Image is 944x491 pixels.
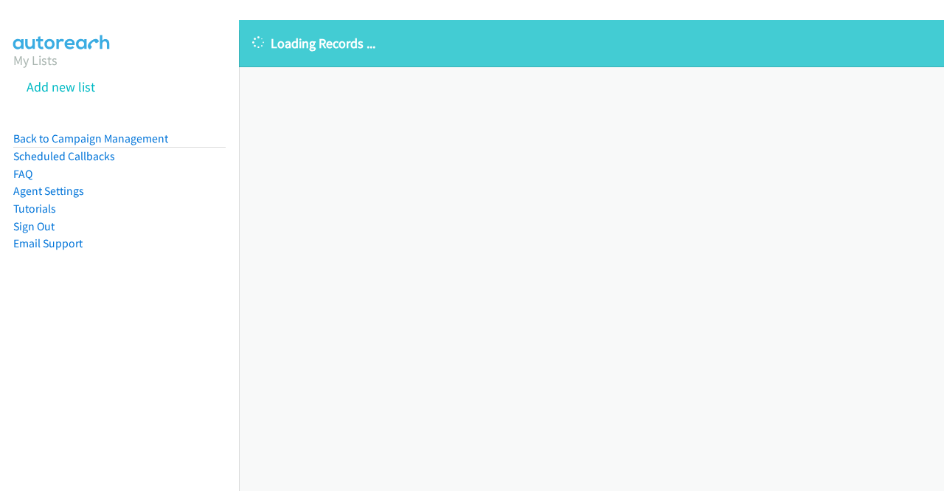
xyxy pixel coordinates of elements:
p: Loading Records ... [252,33,931,53]
a: FAQ [13,167,32,181]
a: Sign Out [13,219,55,233]
a: Scheduled Callbacks [13,149,115,163]
a: Back to Campaign Management [13,131,168,145]
a: Email Support [13,236,83,250]
a: Tutorials [13,202,56,216]
a: My Lists [13,52,58,69]
a: Agent Settings [13,184,84,198]
a: Add new list [27,78,95,95]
